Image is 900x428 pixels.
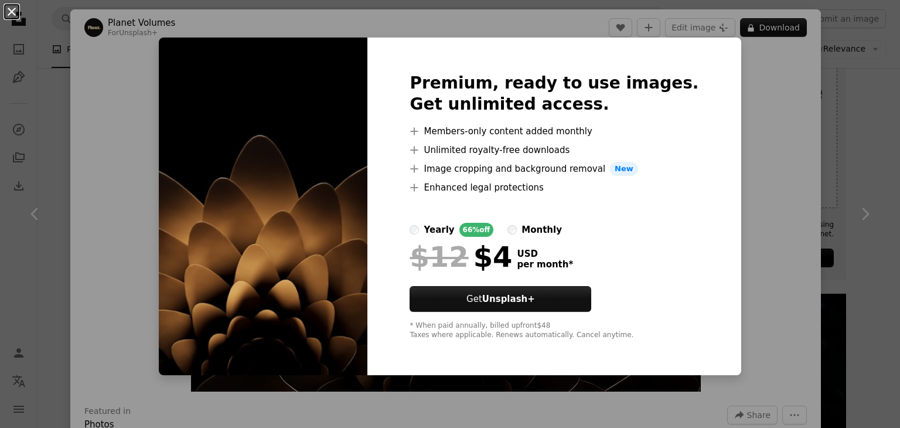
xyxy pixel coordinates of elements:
li: Unlimited royalty-free downloads [410,143,698,157]
span: New [610,162,638,176]
span: $12 [410,242,468,272]
li: Image cropping and background removal [410,162,698,176]
button: GetUnsplash+ [410,286,591,312]
div: monthly [521,223,562,237]
img: premium_photo-1686593681087-774c9c55fed2 [159,38,367,375]
div: 66% off [459,223,494,237]
input: yearly66%off [410,225,419,235]
span: per month * [517,259,573,270]
div: * When paid annually, billed upfront $48 Taxes where applicable. Renews automatically. Cancel any... [410,321,698,340]
h2: Premium, ready to use images. Get unlimited access. [410,73,698,115]
div: yearly [424,223,454,237]
li: Enhanced legal protections [410,181,698,195]
span: USD [517,249,573,259]
li: Members-only content added monthly [410,124,698,138]
div: $4 [410,242,512,272]
strong: Unsplash+ [482,294,535,304]
input: monthly [507,225,517,235]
